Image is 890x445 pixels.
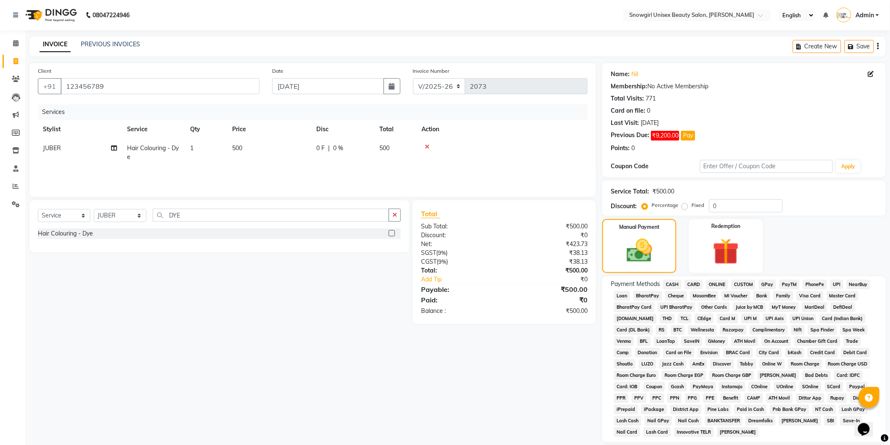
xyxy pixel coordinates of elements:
span: UPI Union [790,314,816,323]
span: Credit Card [808,348,838,358]
span: MI Voucher [722,291,750,301]
span: Admin [856,11,874,20]
label: Percentage [652,201,678,209]
div: Total: [415,266,504,275]
b: 08047224946 [93,3,130,27]
span: Room Charge Euro [614,371,659,380]
div: ₹500.00 [504,222,594,231]
div: Coupon Code [611,162,699,171]
span: [PERSON_NAME] [779,416,821,426]
div: ₹0 [519,275,594,284]
span: Paypal [847,382,868,392]
div: 0 [631,144,635,153]
span: Juice by MCB [733,302,766,312]
div: Hair Colouring - Dye [38,229,93,238]
span: ONLINE [706,280,728,289]
span: PPN [667,393,682,403]
span: Envision [698,348,720,358]
span: BFL [637,336,651,346]
img: _cash.svg [619,236,660,265]
span: Pnb Bank GPay [770,405,809,414]
span: 0 % [333,144,343,153]
span: Bank [754,291,770,301]
div: Services [39,104,594,120]
span: 9% [438,258,446,265]
div: Previous Due: [611,131,649,140]
span: UPI BharatPay [658,302,695,312]
span: 0 F [316,144,325,153]
span: LoanTap [654,336,678,346]
div: Service Total: [611,187,649,196]
label: Date [272,67,283,75]
span: BharatPay Card [614,302,654,312]
div: Discount: [415,231,504,240]
span: CUSTOM [731,280,756,289]
span: Card on File [663,348,694,358]
div: ₹500.00 [652,187,674,196]
span: CARD [685,280,703,289]
span: BharatPay [633,291,662,301]
span: Card M [717,314,738,323]
span: Wellnessta [688,325,717,335]
span: Payment Methods [611,280,660,289]
div: 771 [646,94,656,103]
button: Save [845,40,874,53]
span: THD [660,314,675,323]
span: [DOMAIN_NAME] [614,314,657,323]
span: PPR [614,393,628,403]
th: Total [374,120,416,139]
span: PayMaya [690,382,716,392]
iframe: chat widget [855,411,882,437]
div: ₹0 [504,231,594,240]
span: 9% [438,249,446,256]
span: Cheque [665,291,687,301]
span: Lash GPay [839,405,868,414]
span: Nail GPay [645,416,672,426]
span: BRAC Card [723,348,753,358]
button: Pay [681,131,695,140]
span: Nail Card [614,427,640,437]
span: Card (Indian Bank) [820,314,866,323]
div: ₹38.13 [504,257,594,266]
div: ( ) [415,257,504,266]
span: JUBER [43,144,61,152]
span: Save-In [840,416,863,426]
span: Spa Week [840,325,868,335]
span: CASH [663,280,681,289]
span: Tabby [737,359,756,369]
div: Total Visits: [611,94,644,103]
span: Comp [614,348,632,358]
div: [DATE] [641,119,659,127]
button: Create New [793,40,841,53]
span: Innovative TELR [674,427,714,437]
span: Chamber Gift Card [795,336,840,346]
div: ₹500.00 [504,266,594,275]
div: Name: [611,70,630,79]
span: ₹9,200.00 [651,131,679,140]
span: Paid in Cash [734,405,767,414]
span: CGST [421,258,437,265]
label: Manual Payment [619,223,660,231]
span: Trade [844,336,861,346]
span: UPI Axis [763,314,787,323]
span: NearBuy [847,280,871,289]
img: Admin [837,8,851,22]
span: MyT Money [769,302,799,312]
span: | [328,144,330,153]
span: NT Cash [813,405,836,414]
div: Balance : [415,307,504,315]
span: Bad Debts [803,371,831,380]
span: Donation [635,348,660,358]
th: Qty [185,120,227,139]
span: Razorpay [720,325,747,335]
div: Sub Total: [415,222,504,231]
div: Last Visit: [611,119,639,127]
div: ₹0 [504,295,594,305]
span: Coupon [644,382,665,392]
span: UPI [830,280,843,289]
span: Loan [614,291,630,301]
span: ATH Movil [731,336,758,346]
label: Redemption [712,222,741,230]
div: Membership: [611,82,647,91]
label: Invoice Number [413,67,450,75]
